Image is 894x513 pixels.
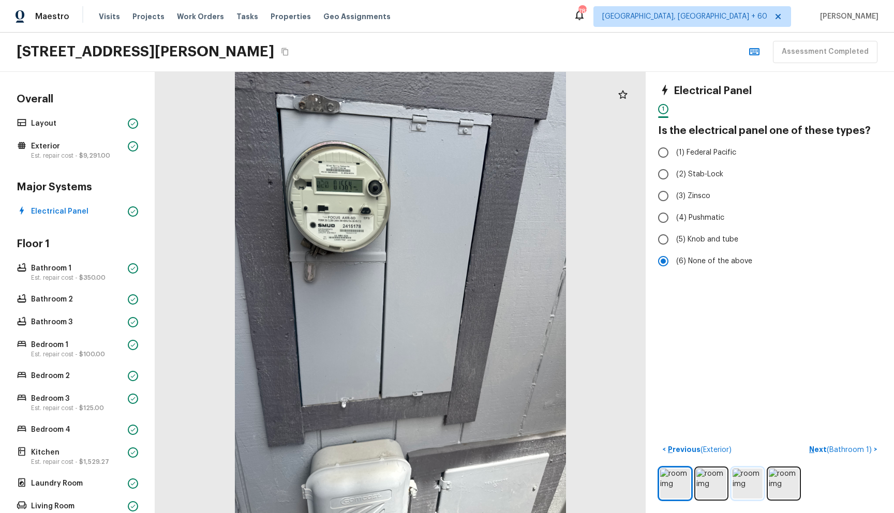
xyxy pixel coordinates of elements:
[31,152,124,160] p: Est. repair cost -
[31,263,124,274] p: Bathroom 1
[31,404,124,412] p: Est. repair cost -
[31,294,124,305] p: Bathroom 2
[676,256,752,266] span: (6) None of the above
[31,317,124,327] p: Bathroom 3
[31,118,124,129] p: Layout
[676,191,710,201] span: (3) Zinsco
[31,447,124,458] p: Kitchen
[676,147,736,158] span: (1) Federal Pacific
[79,405,104,411] span: $125.00
[99,11,120,22] span: Visits
[578,6,586,17] div: 783
[14,93,140,108] h4: Overall
[31,371,124,381] p: Bedroom 2
[132,11,165,22] span: Projects
[79,459,109,465] span: $1,529.27
[696,469,726,499] img: room img
[701,446,732,454] span: ( Exterior )
[674,84,752,98] h4: Electrical Panel
[676,213,724,223] span: (4) Pushmatic
[323,11,391,22] span: Geo Assignments
[658,124,882,138] h4: Is the electrical panel one of these types?
[31,458,124,466] p: Est. repair cost -
[660,469,690,499] img: room img
[816,11,878,22] span: [PERSON_NAME]
[31,340,124,350] p: Bedroom 1
[769,469,799,499] img: room img
[177,11,224,22] span: Work Orders
[809,444,874,455] p: Next
[31,394,124,404] p: Bedroom 3
[14,237,140,253] h4: Floor 1
[31,425,124,435] p: Bedroom 4
[14,180,140,196] h4: Major Systems
[31,501,124,511] p: Living Room
[31,350,124,358] p: Est. repair cost -
[31,141,124,152] p: Exterior
[658,104,668,114] div: 1
[827,446,872,454] span: ( Bathroom 1 )
[31,274,124,282] p: Est. repair cost -
[31,206,124,217] p: Electrical Panel
[31,478,124,489] p: Laundry Room
[805,441,882,458] button: Next(Bathroom 1)>
[676,169,723,179] span: (2) Stab-Lock
[278,45,292,58] button: Copy Address
[676,234,738,245] span: (5) Knob and tube
[658,441,736,458] button: <Previous(Exterior)
[17,42,274,61] h2: [STREET_ADDRESS][PERSON_NAME]
[602,11,767,22] span: [GEOGRAPHIC_DATA], [GEOGRAPHIC_DATA] + 60
[236,13,258,20] span: Tasks
[271,11,311,22] span: Properties
[79,153,110,159] span: $9,291.00
[79,275,106,281] span: $350.00
[79,351,105,357] span: $100.00
[733,469,763,499] img: room img
[666,444,732,455] p: Previous
[35,11,69,22] span: Maestro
